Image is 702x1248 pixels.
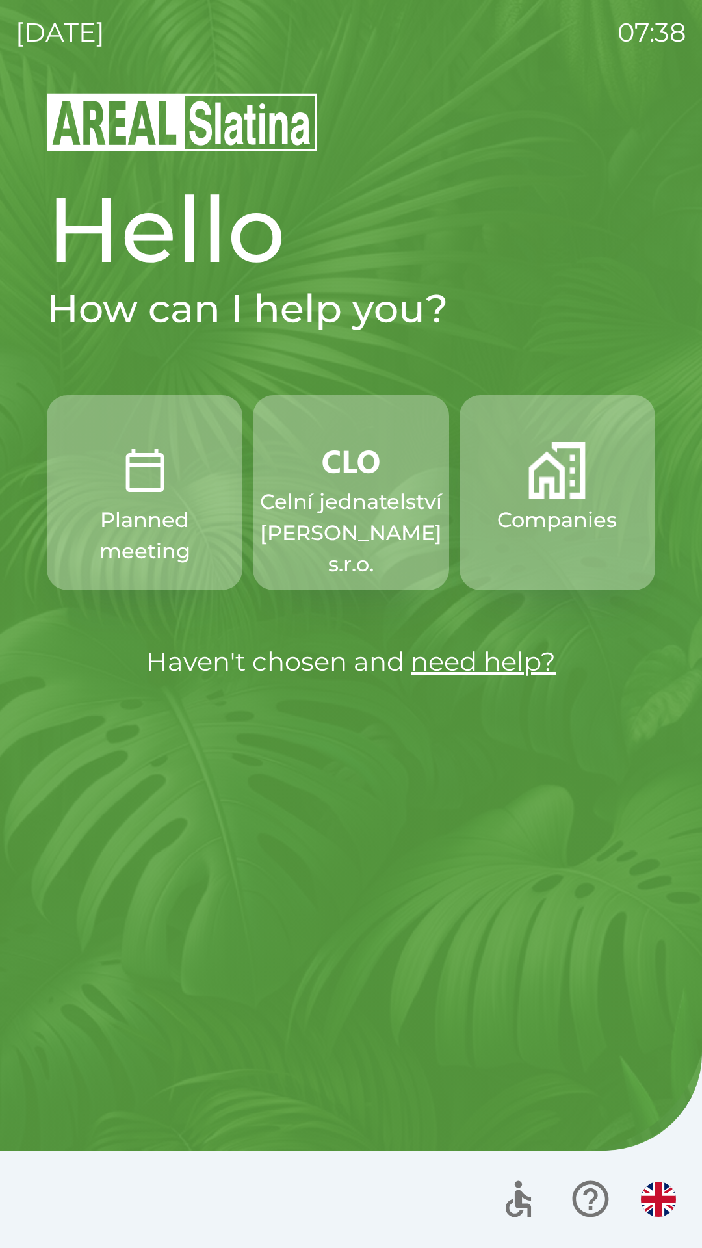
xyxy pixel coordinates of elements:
[411,645,556,677] a: need help?
[253,395,448,590] button: Celní jednatelství [PERSON_NAME] s.r.o.
[47,642,655,681] p: Haven't chosen and
[47,285,655,333] h2: How can I help you?
[322,442,380,481] img: 889875ac-0dea-4846-af73-0927569c3e97.png
[78,504,211,567] p: Planned meeting
[497,504,617,536] p: Companies
[460,395,655,590] button: Companies
[16,13,105,52] p: [DATE]
[47,174,655,285] h1: Hello
[116,442,174,499] img: 0ea463ad-1074-4378-bee6-aa7a2f5b9440.png
[260,486,442,580] p: Celní jednatelství [PERSON_NAME] s.r.o.
[47,395,242,590] button: Planned meeting
[47,91,655,153] img: Logo
[617,13,686,52] p: 07:38
[528,442,586,499] img: 58b4041c-2a13-40f9-aad2-b58ace873f8c.png
[641,1182,676,1217] img: en flag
